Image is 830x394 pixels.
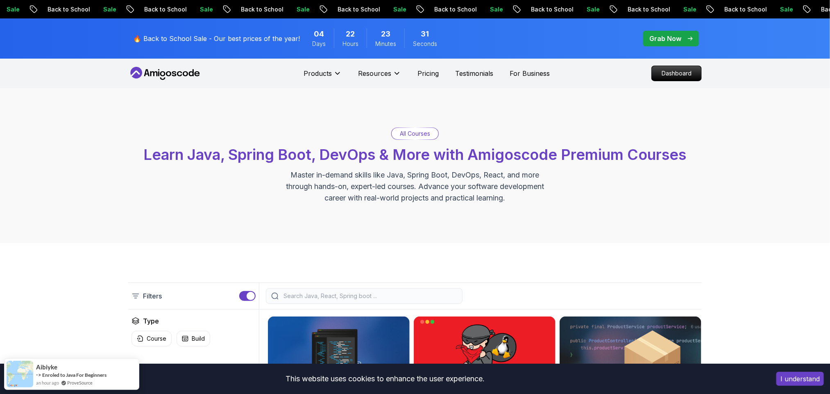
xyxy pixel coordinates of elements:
p: 🔥 Back to School Sale - Our best prices of the year! [133,34,300,43]
span: 22 Hours [346,28,355,40]
p: Filters [143,291,162,301]
a: Enroled to Java For Beginners [42,372,107,378]
p: Back to School [39,5,95,14]
span: Hours [342,40,358,48]
button: Accept cookies [776,372,824,386]
input: Search Java, React, Spring boot ... [282,292,457,300]
p: Sale [191,5,218,14]
p: Sale [771,5,798,14]
button: Build [177,331,210,346]
p: Sale [385,5,411,14]
span: Seconds [413,40,437,48]
button: Course [132,331,172,346]
p: Back to School [716,5,771,14]
p: Build [192,335,205,343]
p: Resources [358,68,391,78]
span: 4 Days [314,28,324,40]
p: Sale [481,5,508,14]
p: Back to School [329,5,385,14]
span: Aibiyke [36,364,57,371]
a: For Business [510,68,550,78]
a: Pricing [417,68,439,78]
span: 31 Seconds [421,28,429,40]
a: Dashboard [651,66,702,81]
p: Sale [675,5,701,14]
p: Products [304,68,332,78]
a: ProveSource [67,379,93,386]
h2: Type [143,316,159,326]
p: All Courses [400,130,430,138]
p: Sale [95,5,121,14]
span: an hour ago [36,379,59,386]
p: Dashboard [652,66,701,81]
span: -> [36,371,41,378]
a: Testimonials [455,68,493,78]
p: Sale [578,5,604,14]
span: Days [312,40,326,48]
img: provesource social proof notification image [7,361,33,387]
button: Resources [358,68,401,85]
p: Back to School [522,5,578,14]
button: Products [304,68,342,85]
span: Minutes [375,40,396,48]
span: 23 Minutes [381,28,390,40]
div: This website uses cookies to enhance the user experience. [6,370,764,388]
p: Back to School [136,5,191,14]
p: Back to School [619,5,675,14]
span: Learn Java, Spring Boot, DevOps & More with Amigoscode Premium Courses [144,146,687,164]
p: Back to School [232,5,288,14]
p: Back to School [426,5,481,14]
p: Master in-demand skills like Java, Spring Boot, DevOps, React, and more through hands-on, expert-... [277,169,553,204]
h2: Price [143,363,159,373]
p: Grab Now [649,34,681,43]
p: Sale [288,5,314,14]
p: Course [147,335,166,343]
